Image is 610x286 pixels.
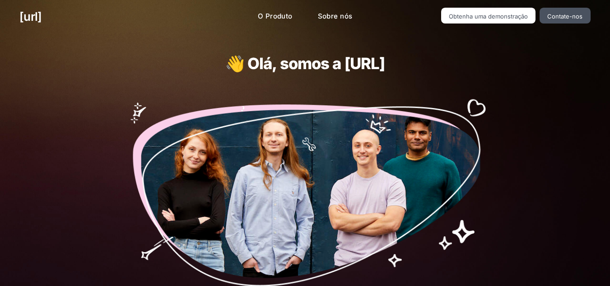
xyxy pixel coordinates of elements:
[318,12,353,20] font: Sobre nós
[547,13,582,20] font: Contate-nos
[540,8,591,23] a: Contate-nos
[19,8,42,25] a: [URL]
[311,8,360,25] a: Sobre nós
[19,9,42,23] font: [URL]
[225,54,385,73] font: 👋 Olá, somos a [URL]
[441,8,536,23] a: Obtenha uma demonstração
[449,13,528,20] font: Obtenha uma demonstração
[258,12,293,20] font: O Produto
[251,8,300,25] a: O Produto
